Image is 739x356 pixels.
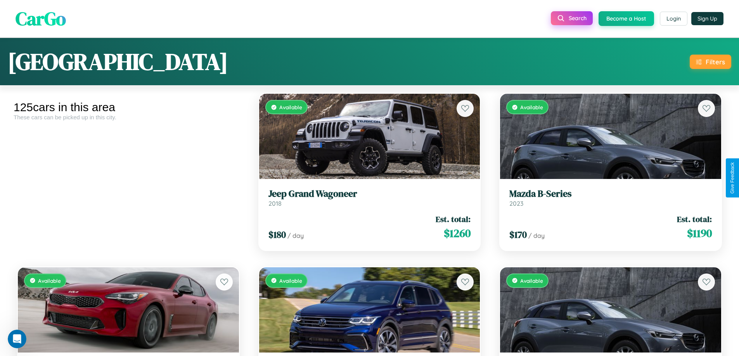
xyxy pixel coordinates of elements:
button: Login [660,12,687,26]
button: Filters [690,55,731,69]
span: 2018 [268,199,282,207]
h3: Mazda B-Series [509,188,712,199]
span: Available [520,104,543,110]
span: Est. total: [436,213,471,225]
div: These cars can be picked up in this city. [14,114,243,120]
span: $ 180 [268,228,286,241]
a: Jeep Grand Wagoneer2018 [268,188,471,207]
span: / day [528,232,545,239]
span: $ 1190 [687,225,712,241]
a: Mazda B-Series2023 [509,188,712,207]
h1: [GEOGRAPHIC_DATA] [8,46,228,77]
div: Filters [706,58,725,66]
span: Available [279,104,302,110]
button: Become a Host [599,11,654,26]
span: CarGo [16,6,66,31]
span: / day [287,232,304,239]
h3: Jeep Grand Wagoneer [268,188,471,199]
span: Available [38,277,61,284]
button: Search [551,11,593,25]
div: Give Feedback [730,162,735,194]
span: Search [569,15,587,22]
span: $ 1260 [444,225,471,241]
iframe: Intercom live chat [8,330,26,348]
span: Est. total: [677,213,712,225]
button: Sign Up [691,12,723,25]
span: Available [279,277,302,284]
div: 125 cars in this area [14,101,243,114]
span: Available [520,277,543,284]
span: $ 170 [509,228,527,241]
span: 2023 [509,199,523,207]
